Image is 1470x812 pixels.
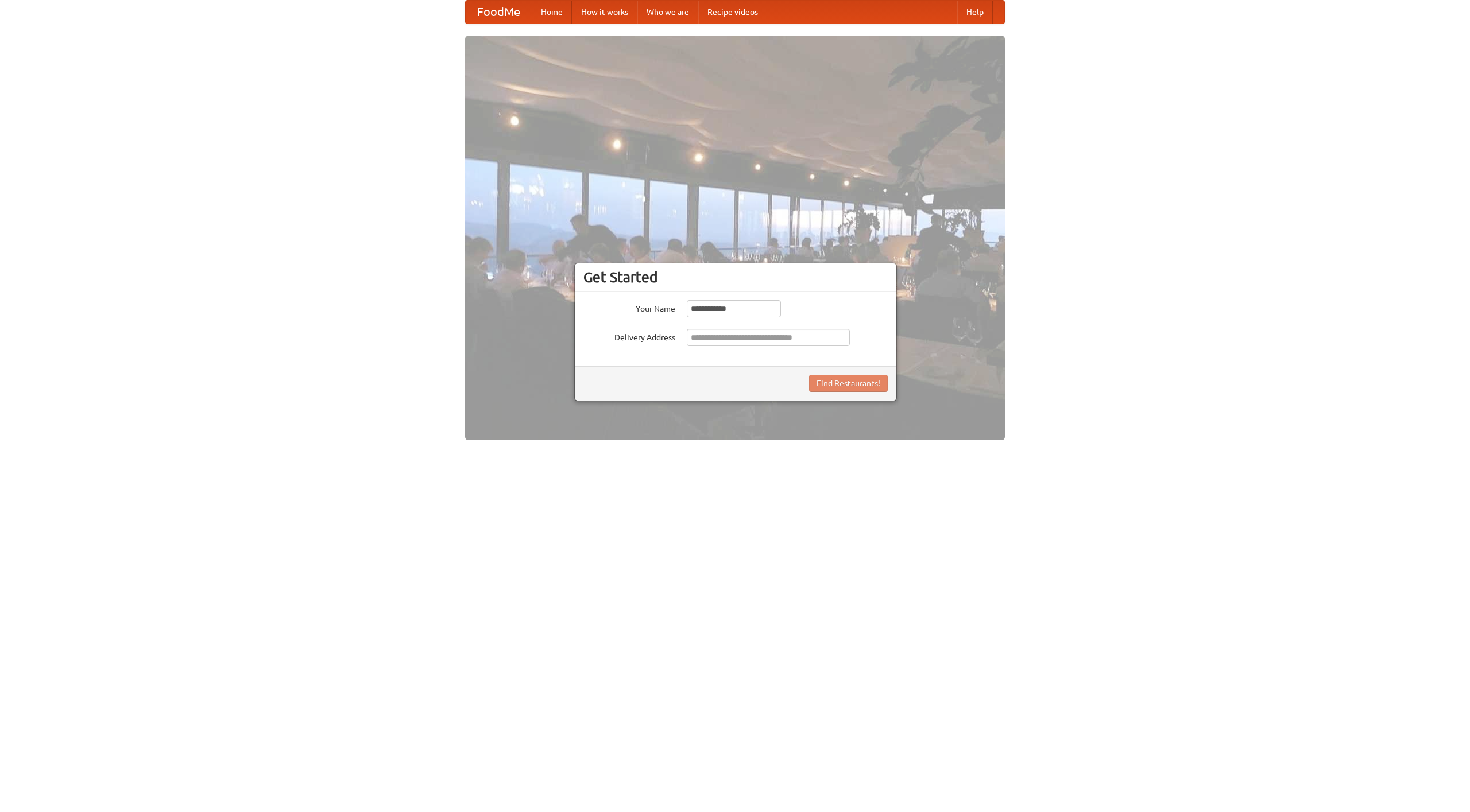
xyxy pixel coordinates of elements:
a: Home [532,1,572,24]
a: Who we are [637,1,698,24]
a: Help [957,1,993,24]
a: FoodMe [466,1,532,24]
label: Delivery Address [583,329,675,343]
label: Your Name [583,300,675,314]
a: Recipe videos [698,1,767,24]
a: How it works [572,1,637,24]
h3: Get Started [583,269,888,286]
button: Find Restaurants! [809,375,888,392]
